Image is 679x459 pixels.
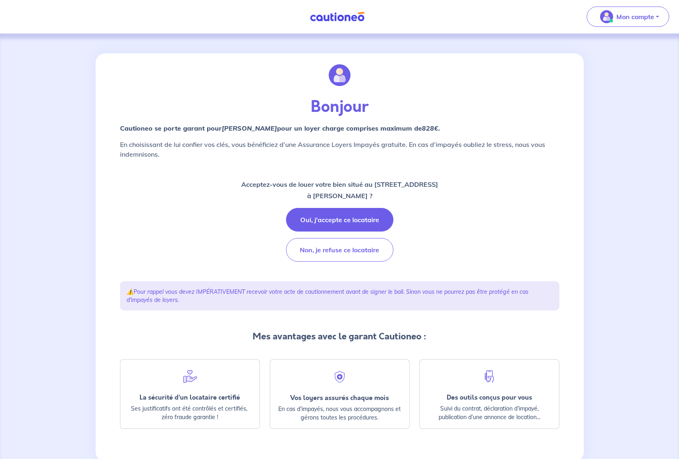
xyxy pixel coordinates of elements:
[120,124,440,132] strong: Cautioneo se porte garant pour pour un loyer charge comprises maximum de .
[286,238,393,262] button: Non, je refuse ce locataire
[277,394,403,402] div: Vos loyers assurés chaque mois
[307,12,368,22] img: Cautioneo
[241,179,438,201] p: Acceptez-vous de louer votre bien situé au [STREET_ADDRESS] à [PERSON_NAME] ?
[600,10,613,23] img: illu_account_valid_menu.svg
[587,7,669,27] button: illu_account_valid_menu.svgMon compte
[277,405,403,422] p: En cas d’impayés, nous vous accompagnons et gérons toutes les procédures.
[426,393,552,401] div: Des outils conçus pour vous
[329,64,351,86] img: illu_account.svg
[120,97,559,117] p: Bonjour
[120,140,559,159] p: En choisissant de lui confier vos clés, vous bénéficiez d’une Assurance Loyers Impayés gratuite. ...
[332,369,347,384] img: security.svg
[286,208,393,232] button: Oui, j'accepte ce locataire
[127,288,553,304] p: ⚠️
[120,330,559,343] p: Mes avantages avec le garant Cautioneo :
[222,124,277,132] em: [PERSON_NAME]
[127,393,253,401] div: La sécurité d’un locataire certifié
[482,369,497,384] img: hand-phone-blue.svg
[127,288,528,304] em: Pour rappel vous devez IMPÉRATIVEMENT recevoir votre acte de cautionnement avant de signer le bai...
[616,12,654,22] p: Mon compte
[422,124,438,132] em: 828€
[426,404,552,422] p: Suivi du contrat, déclaration d’impayé, publication d’une annonce de location...
[127,404,253,422] p: Ses justificatifs ont été contrôlés et certifiés, zéro fraude garantie !
[183,369,197,384] img: help.svg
